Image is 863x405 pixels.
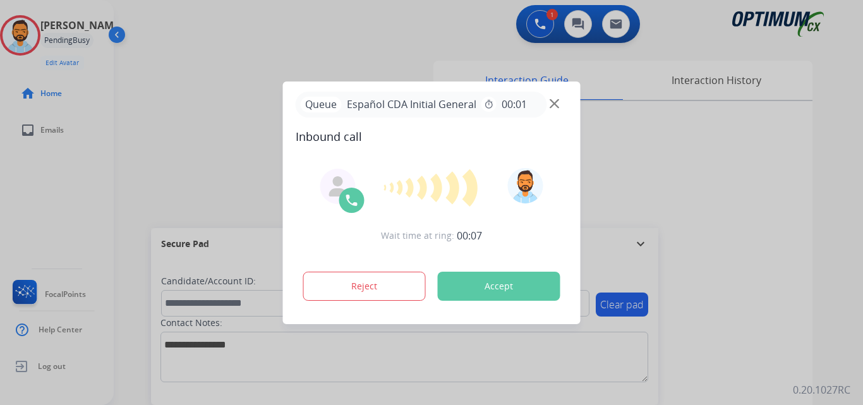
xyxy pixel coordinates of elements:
[301,97,342,112] p: Queue
[296,128,568,145] span: Inbound call
[793,382,850,397] p: 0.20.1027RC
[303,272,426,301] button: Reject
[381,229,454,242] span: Wait time at ring:
[344,193,359,208] img: call-icon
[502,97,527,112] span: 00:01
[438,272,560,301] button: Accept
[457,228,482,243] span: 00:07
[342,97,481,112] span: Español CDA Initial General
[484,99,494,109] mat-icon: timer
[328,176,348,196] img: agent-avatar
[550,99,559,108] img: close-button
[507,168,543,203] img: avatar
